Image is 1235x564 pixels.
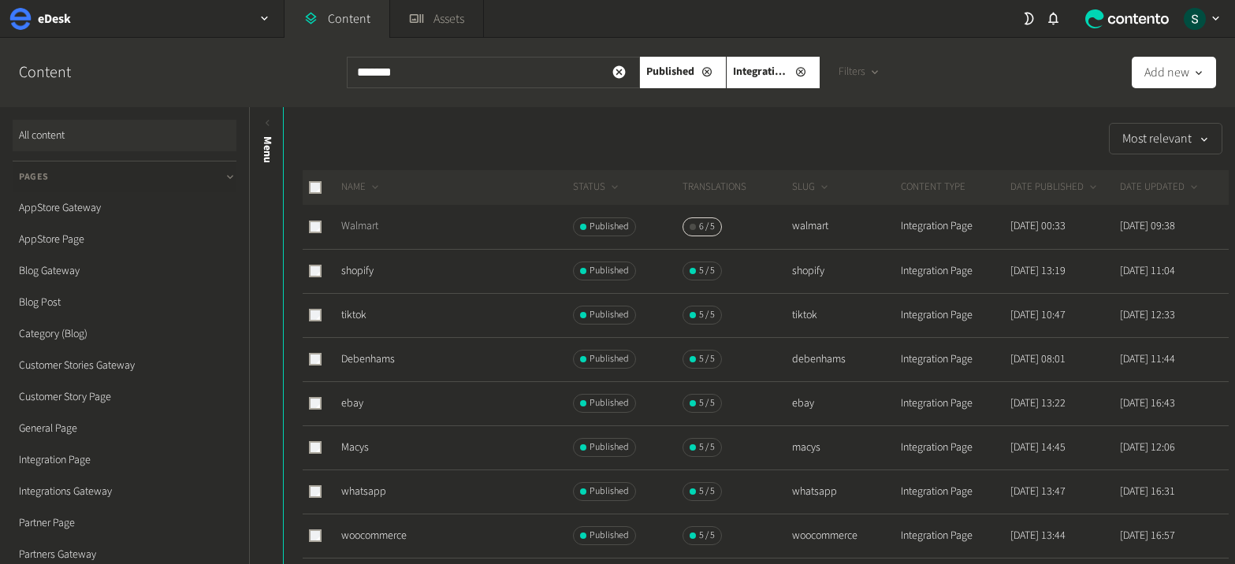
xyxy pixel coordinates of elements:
[573,180,621,195] button: STATUS
[699,396,715,410] span: 5 / 5
[590,264,629,278] span: Published
[1120,307,1175,323] time: [DATE] 12:33
[791,293,901,337] td: tiktok
[900,293,1010,337] td: Integration Page
[13,120,236,151] a: All content
[1120,263,1175,279] time: [DATE] 11:04
[13,318,236,350] a: Category (Blog)
[341,484,386,499] a: whatsapp
[900,205,1010,249] td: Integration Page
[1120,484,1175,499] time: [DATE] 16:31
[900,469,1010,514] td: Integration Page
[341,395,363,411] a: ebay
[1010,440,1066,455] time: [DATE] 14:45
[791,514,901,558] td: woocommerce
[791,205,901,249] td: walmart
[341,180,381,195] button: NAME
[900,381,1010,425] td: Integration Page
[13,413,236,444] a: General Page
[341,440,369,455] a: Macys
[13,476,236,507] a: Integrations Gateway
[38,9,71,28] h2: eDesk
[699,308,715,322] span: 5 / 5
[13,507,236,539] a: Partner Page
[590,352,629,366] span: Published
[590,529,629,543] span: Published
[590,308,629,322] span: Published
[1120,528,1175,544] time: [DATE] 16:57
[590,440,629,455] span: Published
[13,287,236,318] a: Blog Post
[1010,307,1066,323] time: [DATE] 10:47
[1184,8,1206,30] img: Sarah Grady
[341,218,378,234] a: Walmart
[13,350,236,381] a: Customer Stories Gateway
[900,425,1010,469] td: Integration Page
[341,263,374,279] a: shopify
[1120,440,1175,455] time: [DATE] 12:06
[699,484,715,499] span: 5 / 5
[682,170,791,205] th: Translations
[1010,395,1066,411] time: [DATE] 13:22
[19,61,107,84] h2: Content
[791,249,901,293] td: shopify
[646,64,694,80] span: published
[13,255,236,287] a: Blog Gateway
[590,484,629,499] span: Published
[13,381,236,413] a: Customer Story Page
[13,192,236,224] a: AppStore Gateway
[1010,351,1066,367] time: [DATE] 08:01
[699,529,715,543] span: 5 / 5
[341,351,395,367] a: Debenhams
[791,337,901,381] td: debenhams
[1120,218,1175,234] time: [DATE] 09:38
[699,440,715,455] span: 5 / 5
[900,337,1010,381] td: Integration Page
[13,444,236,476] a: Integration Page
[826,57,893,88] button: Filters
[1010,263,1066,279] time: [DATE] 13:19
[699,220,715,234] span: 6 / 5
[341,307,366,323] a: tiktok
[699,264,715,278] span: 5 / 5
[733,64,788,80] span: Integration Page
[590,220,629,234] span: Published
[900,514,1010,558] td: Integration Page
[1120,180,1200,195] button: DATE UPDATED
[1120,351,1175,367] time: [DATE] 11:44
[791,425,901,469] td: macys
[839,64,865,80] span: Filters
[13,224,236,255] a: AppStore Page
[791,381,901,425] td: ebay
[590,396,629,410] span: Published
[792,180,831,195] button: SLUG
[1010,528,1066,544] time: [DATE] 13:44
[699,352,715,366] span: 5 / 5
[1010,484,1066,499] time: [DATE] 13:47
[1010,218,1066,234] time: [DATE] 00:33
[341,528,407,544] a: woocommerce
[900,249,1010,293] td: Integration Page
[1109,123,1222,154] button: Most relevant
[19,170,49,184] span: Pages
[1010,180,1099,195] button: DATE PUBLISHED
[900,170,1010,205] th: CONTENT TYPE
[1132,57,1216,88] button: Add new
[259,136,276,163] span: Menu
[1120,395,1175,411] time: [DATE] 16:43
[9,8,32,30] img: eDesk
[791,469,901,514] td: whatsapp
